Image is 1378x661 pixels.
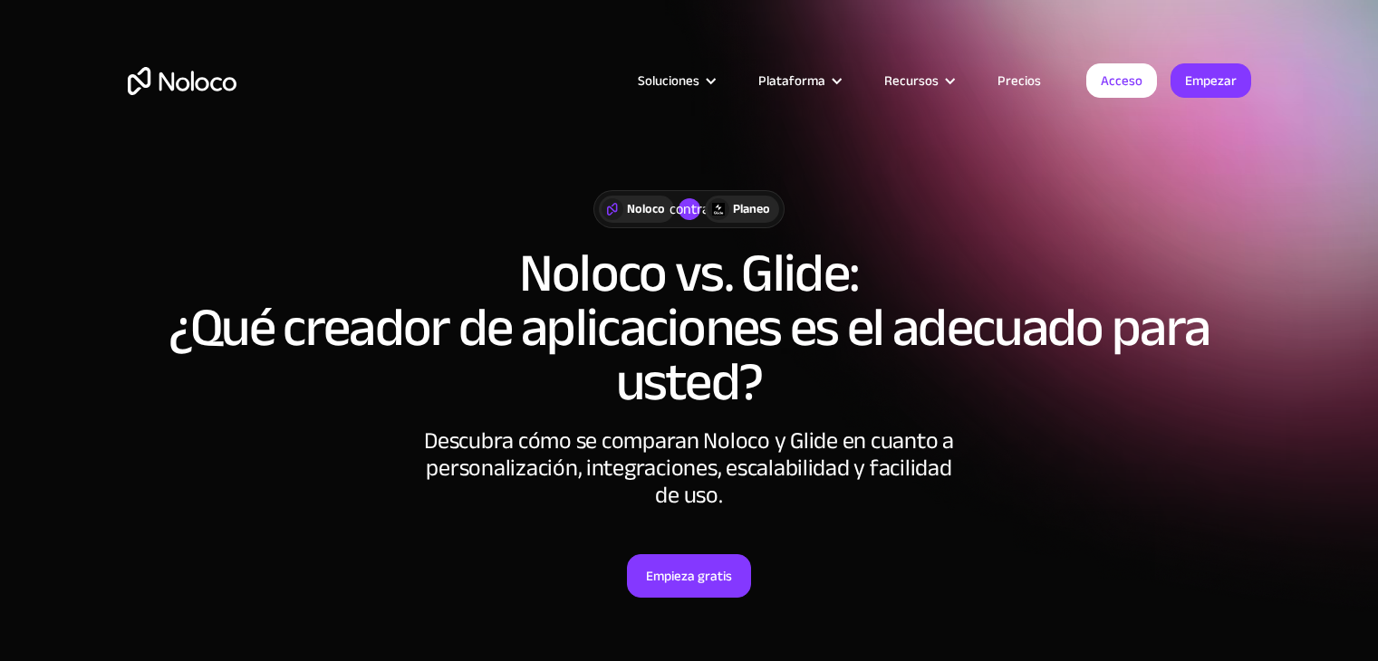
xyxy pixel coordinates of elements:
[733,196,770,221] font: Planeo
[638,68,699,93] font: Soluciones
[615,69,736,92] div: Soluciones
[736,69,862,92] div: Plataforma
[997,68,1041,93] font: Precios
[1086,63,1157,98] a: Acceso
[169,277,1209,433] font: ¿Qué creador de aplicaciones es el adecuado para usted?
[627,554,751,598] a: Empieza gratis
[758,68,825,93] font: Plataforma
[862,69,975,92] div: Recursos
[884,68,939,93] font: Recursos
[128,67,236,95] a: hogar
[424,418,953,517] font: Descubra cómo se comparan Noloco y Glide en cuanto a personalización, integraciones, escalabilida...
[1171,63,1251,98] a: Empezar
[519,223,859,324] font: Noloco vs. Glide:
[627,196,665,221] font: Noloco
[975,69,1064,92] a: Precios
[1101,68,1142,93] font: Acceso
[646,563,732,589] font: Empieza gratis
[670,196,709,223] font: contra
[1185,68,1237,93] font: Empezar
